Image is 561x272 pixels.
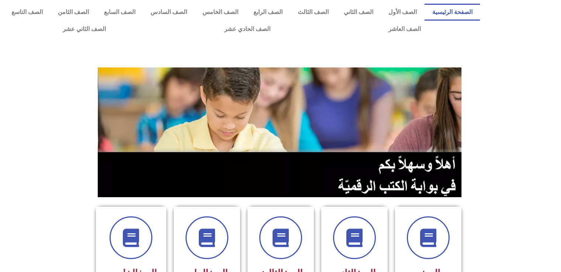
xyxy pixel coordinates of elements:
a: الصف الثاني [336,4,381,21]
a: الصف السابع [97,4,143,21]
a: الصف الأول [381,4,425,21]
a: الصف العاشر [329,21,480,38]
a: الصف الثاني عشر [4,21,165,38]
a: الصفحة الرئيسية [425,4,480,21]
a: الصف الحادي عشر [165,21,329,38]
a: الصف الرابع [246,4,290,21]
a: الصف الثالث [290,4,336,21]
a: الصف السادس [143,4,195,21]
a: الصف الخامس [195,4,246,21]
a: الصف الثامن [50,4,96,21]
a: الصف التاسع [4,4,50,21]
